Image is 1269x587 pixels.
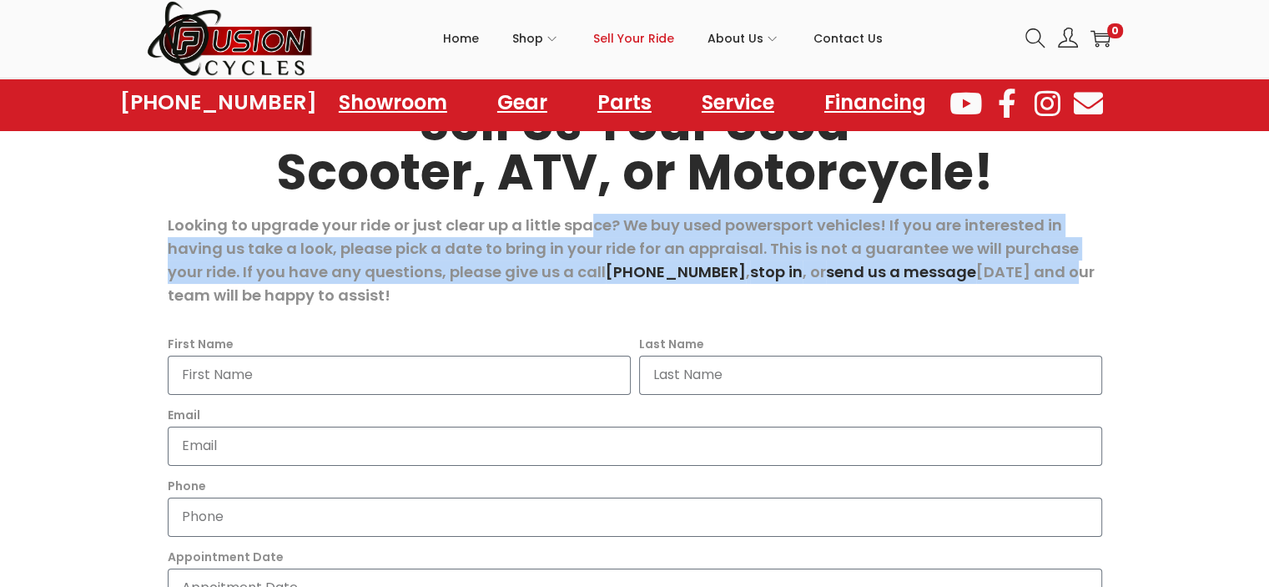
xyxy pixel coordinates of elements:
[168,498,1102,537] input: Only numbers and phone characters (#, -, *, etc) are accepted.
[322,83,464,122] a: Showroom
[512,18,543,59] span: Shop
[685,83,791,122] a: Service
[808,83,943,122] a: Financing
[826,261,976,282] a: send us a message
[322,83,943,122] nav: Menu
[168,214,1102,307] p: Looking to upgrade your ride or just clear up a little space? We buy used powersport vehicles! If...
[481,83,564,122] a: Gear
[581,83,668,122] a: Parts
[168,99,1102,197] h2: Sell Us Your Used Scooter, ATV, or Motorcycle!
[314,1,1013,76] nav: Primary navigation
[168,545,284,569] label: Appointment Date
[1090,28,1110,48] a: 0
[512,1,560,76] a: Shop
[168,332,234,356] label: First Name
[708,1,780,76] a: About Us
[593,18,674,59] span: Sell Your Ride
[168,403,200,427] label: Email
[813,18,883,59] span: Contact Us
[750,261,803,282] a: stop in
[443,1,479,76] a: Home
[593,1,674,76] a: Sell Your Ride
[443,18,479,59] span: Home
[168,474,206,498] label: Phone
[120,91,317,114] a: [PHONE_NUMBER]
[168,356,631,395] input: First Name
[606,261,746,282] a: [PHONE_NUMBER]
[168,427,1102,466] input: Email
[639,332,704,356] label: Last Name
[813,1,883,76] a: Contact Us
[708,18,763,59] span: About Us
[639,356,1102,395] input: Last Name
